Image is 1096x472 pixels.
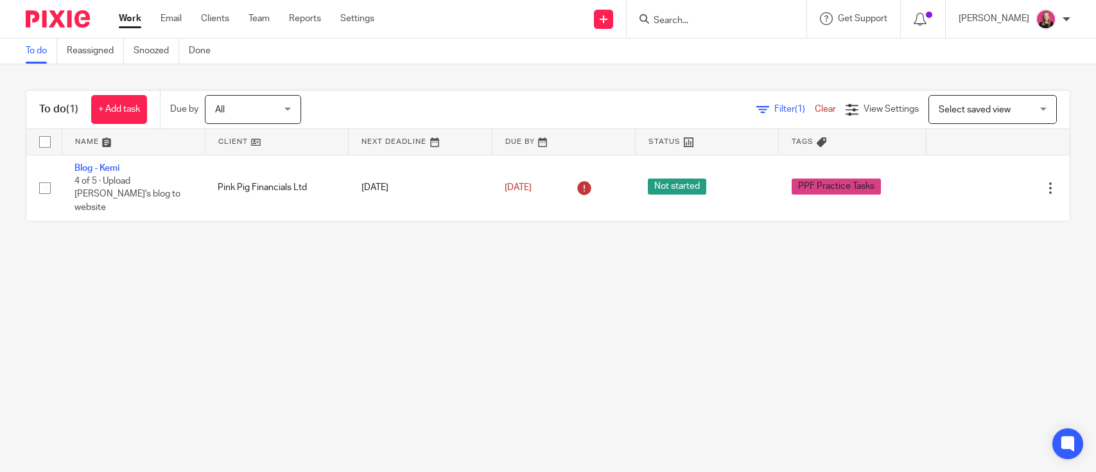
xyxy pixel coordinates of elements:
[74,177,180,212] span: 4 of 5 · Upload [PERSON_NAME]'s blog to website
[39,103,78,116] h1: To do
[215,105,225,114] span: All
[648,179,706,195] span: Not started
[201,12,229,25] a: Clients
[1036,9,1056,30] img: Team%20headshots.png
[774,105,815,114] span: Filter
[134,39,179,64] a: Snoozed
[248,12,270,25] a: Team
[505,183,532,192] span: [DATE]
[205,155,348,221] td: Pink Pig Financials Ltd
[864,105,919,114] span: View Settings
[189,39,220,64] a: Done
[838,14,887,23] span: Get Support
[652,15,768,27] input: Search
[792,138,813,145] span: Tags
[170,103,198,116] p: Due by
[795,105,805,114] span: (1)
[289,12,321,25] a: Reports
[26,10,90,28] img: Pixie
[74,164,119,173] a: Blog - Kemi
[340,12,374,25] a: Settings
[26,39,57,64] a: To do
[66,104,78,114] span: (1)
[161,12,182,25] a: Email
[349,155,492,221] td: [DATE]
[91,95,147,124] a: + Add task
[119,12,141,25] a: Work
[792,179,881,195] span: PPF Practice Tasks
[939,105,1011,114] span: Select saved view
[815,105,836,114] a: Clear
[959,12,1029,25] p: [PERSON_NAME]
[67,39,124,64] a: Reassigned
